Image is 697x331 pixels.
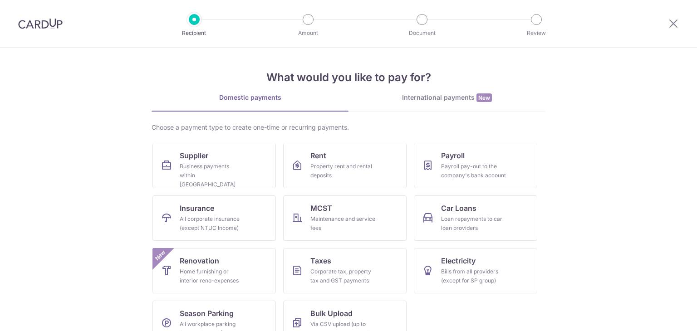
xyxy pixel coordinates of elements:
a: SupplierBusiness payments within [GEOGRAPHIC_DATA] [152,143,276,188]
span: Payroll [441,150,465,161]
div: Domestic payments [152,93,348,102]
div: Corporate tax, property tax and GST payments [310,267,376,285]
iframe: Opens a widget where you can find more information [639,304,688,326]
div: Home furnishing or interior reno-expenses [180,267,245,285]
h4: What would you like to pay for? [152,69,545,86]
img: CardUp [18,18,63,29]
span: Taxes [310,255,331,266]
span: Electricity [441,255,476,266]
div: International payments [348,93,545,102]
div: Maintenance and service fees [310,214,376,233]
span: Renovation [180,255,219,266]
div: Bills from all providers (except for SP group) [441,267,506,285]
p: Review [503,29,570,38]
div: Property rent and rental deposits [310,162,376,180]
span: Car Loans [441,203,476,214]
span: Rent [310,150,326,161]
div: Business payments within [GEOGRAPHIC_DATA] [180,162,245,189]
div: All corporate insurance (except NTUC Income) [180,214,245,233]
a: TaxesCorporate tax, property tax and GST payments [283,248,407,293]
span: New [476,93,492,102]
a: ElectricityBills from all providers (except for SP group) [414,248,537,293]
a: Car LoansLoan repayments to car loan providers [414,195,537,241]
a: RentProperty rent and rental deposits [283,143,407,188]
span: MCST [310,203,332,214]
div: Loan repayments to car loan providers [441,214,506,233]
a: PayrollPayroll pay-out to the company's bank account [414,143,537,188]
span: Bulk Upload [310,308,353,319]
span: Supplier [180,150,208,161]
p: Amount [275,29,342,38]
p: Recipient [161,29,228,38]
span: Insurance [180,203,214,214]
span: Season Parking [180,308,234,319]
span: New [153,248,168,263]
a: MCSTMaintenance and service fees [283,195,407,241]
div: Choose a payment type to create one-time or recurring payments. [152,123,545,132]
a: InsuranceAll corporate insurance (except NTUC Income) [152,195,276,241]
div: Payroll pay-out to the company's bank account [441,162,506,180]
p: Document [388,29,456,38]
a: RenovationHome furnishing or interior reno-expensesNew [152,248,276,293]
